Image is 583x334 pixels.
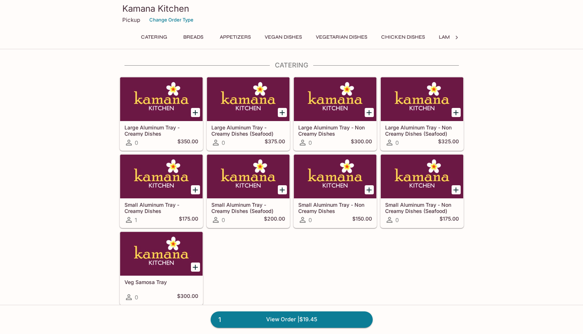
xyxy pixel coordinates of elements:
h5: Large Aluminum Tray - Creamy Dishes [124,124,198,136]
button: Add Large Aluminum Tray - Non Creamy Dishes (Seafood) [452,108,461,117]
button: Chicken Dishes [377,32,429,42]
h5: Small Aluminum Tray - Non Creamy Dishes (Seafood) [385,202,459,214]
span: 0 [222,217,225,224]
a: Small Aluminum Tray - Creamy Dishes (Seafood)0$200.00 [207,154,290,228]
button: Catering [137,32,171,42]
h5: $300.00 [351,138,372,147]
button: Add Large Aluminum Tray - Creamy Dishes [191,108,200,117]
h5: Large Aluminum Tray - Non Creamy Dishes (Seafood) [385,124,459,136]
span: 0 [222,139,225,146]
button: Add Large Aluminum Tray - Creamy Dishes (Seafood) [278,108,287,117]
h5: Small Aluminum Tray - Non Creamy Dishes [298,202,372,214]
h5: $300.00 [177,293,198,302]
button: Add Veg Samosa Tray [191,263,200,272]
div: Large Aluminum Tray - Non Creamy Dishes [294,77,376,121]
div: Large Aluminum Tray - Non Creamy Dishes (Seafood) [381,77,463,121]
button: Change Order Type [146,14,197,26]
button: Add Small Aluminum Tray - Creamy Dishes (Seafood) [278,185,287,194]
a: Small Aluminum Tray - Creamy Dishes1$175.00 [120,154,203,228]
div: Veg Samosa Tray [120,232,203,276]
h5: $325.00 [438,138,459,147]
h5: $175.00 [179,215,198,224]
a: Veg Samosa Tray0$300.00 [120,232,203,305]
span: 0 [308,139,312,146]
h5: Small Aluminum Tray - Creamy Dishes (Seafood) [211,202,285,214]
a: Large Aluminum Tray - Non Creamy Dishes (Seafood)0$325.00 [380,77,464,151]
span: 1 [135,217,137,224]
button: Lamb Dishes [435,32,476,42]
button: Add Small Aluminum Tray - Creamy Dishes [191,185,200,194]
div: Small Aluminum Tray - Non Creamy Dishes (Seafood) [381,155,463,198]
a: Large Aluminum Tray - Creamy Dishes (Seafood)0$375.00 [207,77,290,151]
div: Small Aluminum Tray - Creamy Dishes (Seafood) [207,155,289,198]
h5: Veg Samosa Tray [124,279,198,285]
h5: $375.00 [265,138,285,147]
button: Appetizers [216,32,255,42]
h5: Small Aluminum Tray - Creamy Dishes [124,202,198,214]
button: Add Small Aluminum Tray - Non Creamy Dishes (Seafood) [452,185,461,194]
h5: $175.00 [440,215,459,224]
span: 0 [395,139,399,146]
a: Large Aluminum Tray - Non Creamy Dishes0$300.00 [294,77,377,151]
button: Add Large Aluminum Tray - Non Creamy Dishes [365,108,374,117]
a: Small Aluminum Tray - Non Creamy Dishes (Seafood)0$175.00 [380,154,464,228]
div: Small Aluminum Tray - Creamy Dishes [120,155,203,198]
button: Vegan Dishes [261,32,306,42]
div: Large Aluminum Tray - Creamy Dishes [120,77,203,121]
a: 1View Order |$19.45 [211,311,373,327]
a: Small Aluminum Tray - Non Creamy Dishes0$150.00 [294,154,377,228]
span: 1 [214,315,225,325]
button: Vegetarian Dishes [312,32,371,42]
button: Breads [177,32,210,42]
span: 0 [308,217,312,224]
h4: Catering [119,61,464,69]
a: Large Aluminum Tray - Creamy Dishes0$350.00 [120,77,203,151]
span: 0 [395,217,399,224]
h5: $350.00 [177,138,198,147]
h5: $150.00 [352,215,372,224]
h5: $200.00 [264,215,285,224]
button: Add Small Aluminum Tray - Non Creamy Dishes [365,185,374,194]
div: Large Aluminum Tray - Creamy Dishes (Seafood) [207,77,289,121]
p: Pickup [122,16,140,23]
h5: Large Aluminum Tray - Non Creamy Dishes [298,124,372,136]
div: Small Aluminum Tray - Non Creamy Dishes [294,155,376,198]
h5: Large Aluminum Tray - Creamy Dishes (Seafood) [211,124,285,136]
span: 0 [135,294,138,301]
h3: Kamana Kitchen [122,3,461,14]
span: 0 [135,139,138,146]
